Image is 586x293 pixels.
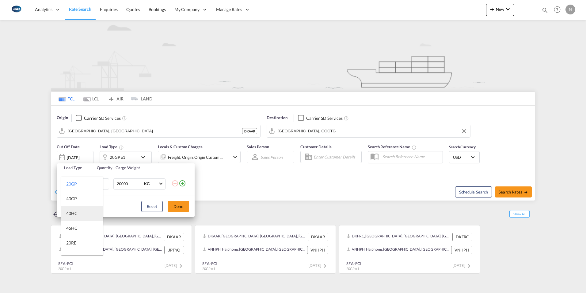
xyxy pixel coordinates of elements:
div: 40RE [66,255,76,261]
div: 20GP [66,181,77,187]
div: 40GP [66,196,77,202]
div: 20RE [66,240,76,246]
div: 45HC [66,225,78,231]
div: 40HC [66,210,78,217]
